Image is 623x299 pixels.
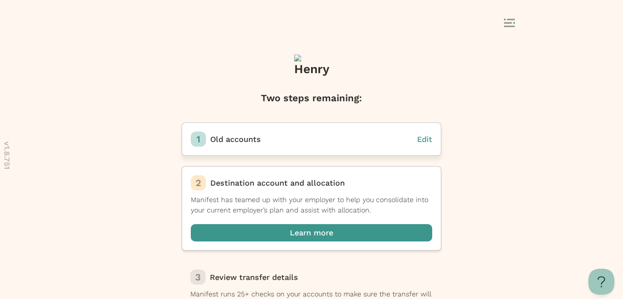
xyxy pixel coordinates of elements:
[261,91,362,105] h1: Two steps remaining:
[210,273,298,282] span: Review transfer details
[417,135,432,144] span: Edit
[196,132,200,146] p: 1
[294,55,329,87] img: Henry
[1,141,13,169] p: v 1.8.751
[196,176,201,190] p: 2
[588,269,614,295] iframe: Toggle Customer Support
[210,178,345,187] span: Destination account and allocation
[191,195,432,215] p: Manifest has teamed up with your employer to help you consolidate into your current employer’s pl...
[210,135,261,144] span: Old accounts
[195,270,201,284] p: 3
[191,224,432,241] button: Learn more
